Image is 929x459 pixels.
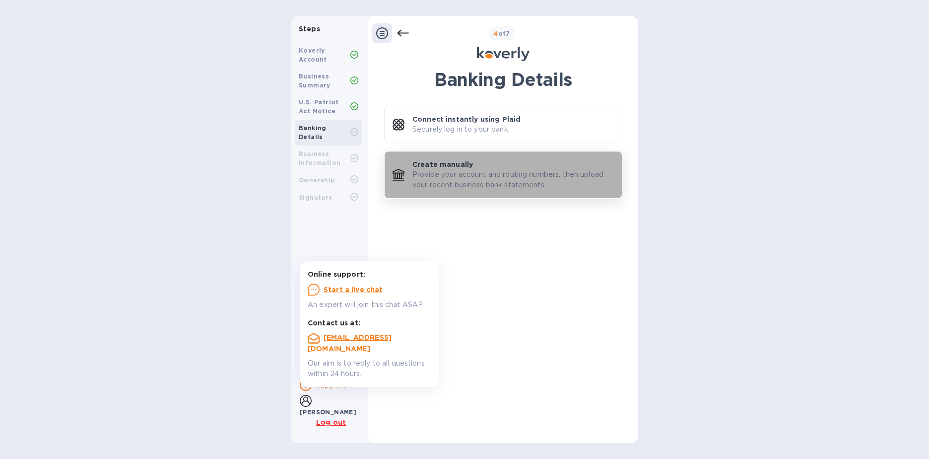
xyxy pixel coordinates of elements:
b: Signature [299,194,333,201]
a: [EMAIL_ADDRESS][DOMAIN_NAME] [308,333,392,353]
u: Log out [316,418,346,426]
b: Contact us at: [308,319,360,327]
p: Securely log in to your bank. [412,124,510,135]
b: U.S. Patriot Act Notice [299,98,339,115]
b: Steps [299,25,320,33]
b: Business Summary [299,73,331,89]
button: Connect instantly using PlaidSecurely log in to your bank. [384,106,622,143]
p: Our aim is to reply to all questions within 24 hours. [308,358,431,379]
span: 4 [493,30,498,37]
p: Create manually [412,159,473,169]
b: of 7 [493,30,510,37]
b: Banking Details [299,124,327,141]
p: Provide your account and routing numbers, then upload your recent business bank statements. [412,169,614,190]
p: Connect instantly using Plaid [412,114,521,124]
u: Start a live chat [324,286,383,294]
p: An expert will join this chat ASAP. [308,300,431,310]
h1: Banking Details [384,69,622,90]
b: Business Information [299,150,340,166]
button: Create manuallyProvide your account and routing numbers, then upload your recent business bank st... [384,151,622,199]
b: Koverly Account [299,47,327,63]
b: Online support: [308,270,365,278]
b: [PERSON_NAME] [300,408,356,416]
b: Ownership [299,176,335,184]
